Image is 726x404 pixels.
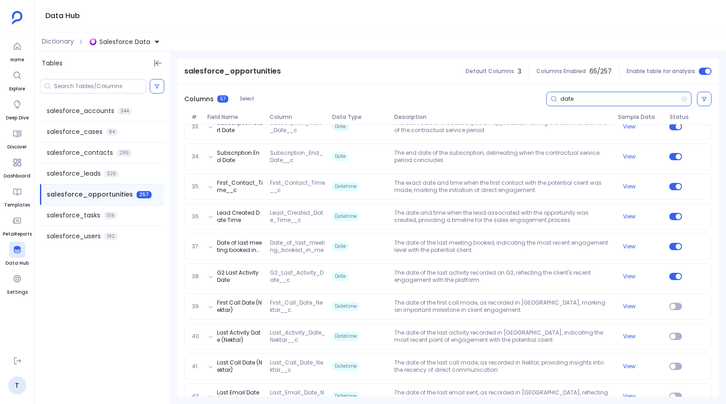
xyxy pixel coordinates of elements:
[560,95,681,103] input: Search Columns
[391,113,614,121] span: Description
[217,269,263,284] button: G2 Last Activity Date
[188,183,204,190] span: 35.
[106,128,118,136] span: 84
[47,148,113,158] span: salesforce_contacts
[332,392,359,401] span: Datetime
[623,303,636,310] button: View
[99,37,150,46] span: Salesforce Data
[188,153,204,160] span: 34.
[188,273,204,280] span: 38.
[217,149,263,164] button: Subscription End Date
[47,232,101,241] span: salesforce_users
[137,191,152,198] span: 257
[188,333,204,340] span: 40.
[391,149,614,164] p: The end date of the subscription, delineating when the contractual service period concludes.
[391,209,614,224] p: The date and time when the lead associated with the opportunity was created, providing a timeline...
[266,209,329,224] span: Lead_Created_Date_Time__c
[188,303,204,310] span: 39.
[104,233,118,240] span: 192
[3,231,32,238] span: PetaReports
[9,85,25,93] span: Explore
[614,113,667,121] span: Sample Data
[47,211,100,220] span: salesforce_tasks
[88,34,162,49] button: Salesforce Data
[217,329,263,344] button: Last Activity Date (Nektar)
[9,56,25,64] span: Home
[623,153,636,160] button: View
[217,359,263,374] button: Last Call Date (Nektar)
[266,269,329,284] span: G2_Last_Activity_Date__c
[117,149,132,157] span: 295
[217,209,263,224] button: Lead Created Date Time
[47,127,103,137] span: salesforce_cases
[391,239,614,254] p: The date of the last meeting booked, indicating the most recent engagement level with the potenti...
[627,68,695,75] span: Enable table for analysis
[188,243,204,250] span: 37.
[391,389,614,404] p: The date of the last email sent, as recorded in [GEOGRAPHIC_DATA], reflecting the ongoing communi...
[184,66,281,77] span: salesforce_opportunities
[188,393,204,400] span: 42.
[217,179,263,194] button: First_Contact_Time__c
[329,113,391,121] span: Data Type
[266,299,329,314] span: First_Call_Date_Nektar__c
[623,213,636,220] button: View
[9,38,25,64] a: Home
[42,37,74,46] span: Dictionary
[6,114,29,122] span: Deep Dive
[266,359,329,374] span: Last_Call_Date_Nektar__c
[332,242,348,251] span: Date
[45,10,80,22] h1: Data Hub
[3,212,32,238] a: PetaReports
[7,271,28,296] a: Settings
[6,96,29,122] a: Deep Dive
[9,67,25,93] a: Explore
[7,143,27,151] span: Discover
[7,125,27,151] a: Discover
[266,119,329,134] span: Subscription_Start_Date__c
[332,332,359,341] span: Datetime
[104,212,117,219] span: 109
[217,389,263,404] button: Last Email Date (Nektar)
[332,212,359,221] span: Datetime
[188,113,203,121] span: #
[266,239,329,254] span: Date_of_last_meeting_booked_in_meetings__c
[623,183,636,190] button: View
[332,302,359,311] span: Datetime
[623,363,636,370] button: View
[391,299,614,314] p: The date of the first call made, as recorded in [GEOGRAPHIC_DATA], marking an important milestone...
[623,123,636,130] button: View
[184,94,214,104] span: Columns
[332,122,348,131] span: Date
[391,119,614,134] p: The start date of the subscription, if applicable, marking the commencement of the contractual se...
[391,359,614,374] p: The date of the last call made, as recorded in Nektar, providing insights into the recency of dir...
[391,329,614,344] p: The date of the last activity recorded in [GEOGRAPHIC_DATA], indicating the most recent point of ...
[104,170,119,177] span: 325
[536,68,586,75] span: Columns Enabled
[266,389,329,404] span: Last_Email_Date_Nektar__c
[4,183,30,209] a: Templates
[266,149,329,164] span: Subscription_End_Date__c
[188,213,204,220] span: 36.
[188,363,204,370] span: 41.
[12,11,23,25] img: petavue logo
[188,123,204,130] span: 33.
[118,108,132,115] span: 344
[266,329,329,344] span: Last_Activity_Date_Nektar__c
[332,362,359,371] span: Datetime
[623,333,636,340] button: View
[391,269,614,284] p: The date of the last activity recorded on G2, reflecting the client's recent engagement with the ...
[266,179,329,194] span: First_Contact_Time__c
[47,190,133,199] span: salesforce_opportunities
[4,154,30,180] a: Dashboard
[152,57,164,69] button: Hide Tables
[266,113,328,121] span: Column
[332,182,359,191] span: Datetime
[4,202,30,209] span: Templates
[4,172,30,180] span: Dashboard
[217,299,263,314] button: First Call Date (Nektar)
[466,68,514,75] span: Default Columns
[217,239,263,254] button: Date of last meeting booked in meetings
[217,119,263,134] button: Subscription Start Date
[623,393,636,400] button: View
[234,93,260,105] button: Select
